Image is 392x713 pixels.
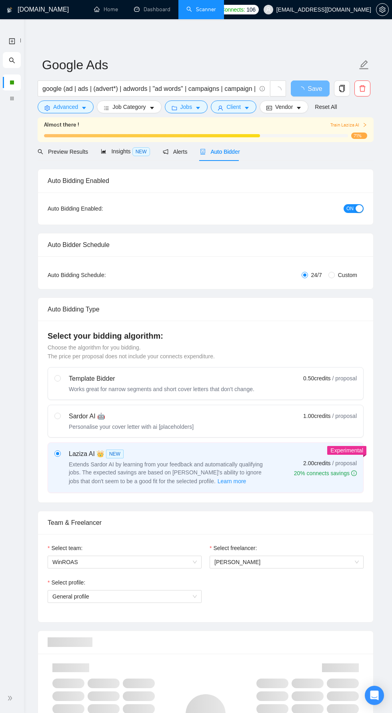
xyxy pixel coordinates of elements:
[94,6,118,13] a: homeHome
[330,121,367,129] button: Train Laziza AI
[52,556,197,568] span: WinROAS
[365,686,384,705] div: Open Intercom Messenger
[104,105,109,111] span: bars
[163,149,188,155] span: Alerts
[165,100,208,113] button: folderJobscaret-down
[96,449,104,459] span: 👑
[48,204,153,213] div: Auto Bidding Enabled:
[44,121,79,129] span: Almost there !
[48,511,364,534] div: Team & Freelancer
[106,450,124,458] span: NEW
[308,84,322,94] span: Save
[334,80,350,96] button: copy
[44,105,50,111] span: setting
[9,52,15,68] span: search
[7,4,12,16] img: logo
[81,105,87,111] span: caret-down
[69,412,194,421] div: Sardor AI 🤖
[260,100,308,113] button: idcardVendorcaret-down
[48,169,364,192] div: Auto Bidding Enabled
[112,102,146,111] span: Job Category
[303,374,330,383] span: 0.50 credits
[218,477,246,486] span: Learn more
[69,374,254,384] div: Template Bidder
[351,133,367,139] span: 71%
[172,105,177,111] span: folder
[332,374,357,382] span: / proposal
[266,7,271,12] span: user
[48,233,364,256] div: Auto Bidder Schedule
[210,544,257,552] label: Select freelancer:
[97,100,161,113] button: barsJob Categorycaret-down
[38,149,88,155] span: Preview Results
[3,52,21,106] li: My Scanners
[351,470,357,476] span: info-circle
[149,105,155,111] span: caret-down
[244,105,250,111] span: caret-down
[101,149,106,154] span: area-chart
[303,412,330,420] span: 1.00 credits
[163,149,168,155] span: notification
[260,86,265,91] span: info-circle
[132,147,150,156] span: NEW
[69,461,263,484] span: Extends Sardor AI by learning from your feedback and automatically qualifying jobs. The expected ...
[69,423,194,431] div: Personalise your cover letter with ai [placeholders]
[303,459,330,468] span: 2.00 credits
[376,6,388,13] span: setting
[48,544,82,552] label: Select team:
[221,5,245,14] span: Connects:
[266,105,272,111] span: idcard
[42,55,357,75] input: Scanner name...
[291,80,330,96] button: Save
[180,102,192,111] span: Jobs
[38,149,43,155] span: search
[217,476,247,486] button: Laziza AI NEWExtends Sardor AI by learning from your feedback and automatically qualifying jobs. ...
[51,578,85,587] span: Select profile:
[214,559,260,565] span: [PERSON_NAME]
[9,33,15,49] a: New Scanner
[69,385,254,393] div: Works great for narrow segments and short cover letters that don't change.
[101,148,150,155] span: Insights
[335,271,360,279] span: Custom
[354,80,370,96] button: delete
[294,469,357,477] div: 20% connects savings
[52,590,197,603] span: General profile
[53,102,78,111] span: Advanced
[186,6,216,13] a: searchScanner
[332,459,357,467] span: / proposal
[211,100,256,113] button: userClientcaret-down
[48,344,215,360] span: Choose the algorithm for you bidding. The price per proposal does not include your connects expen...
[376,3,389,16] button: setting
[298,86,308,93] span: loading
[362,123,367,127] span: right
[332,412,357,420] span: / proposal
[308,271,325,279] span: 24/7
[274,86,282,94] span: loading
[200,149,206,155] span: robot
[246,5,255,14] span: 106
[346,204,354,213] span: ON
[275,102,293,111] span: Vendor
[330,447,363,454] span: Experimental
[38,100,94,113] button: settingAdvancedcaret-down
[315,102,337,111] a: Reset All
[48,330,364,341] h4: Select your bidding algorithm:
[359,60,369,70] span: edit
[334,85,350,92] span: copy
[355,85,370,92] span: delete
[376,6,389,13] a: setting
[296,105,302,111] span: caret-down
[48,271,153,279] div: Auto Bidding Schedule:
[42,84,256,94] input: Search Freelance Jobs...
[48,298,364,321] div: Auto Bidding Type
[200,149,240,155] span: Auto Bidder
[195,105,201,111] span: caret-down
[69,449,269,459] div: Laziza AI
[7,694,15,702] span: double-right
[226,102,241,111] span: Client
[218,105,223,111] span: user
[134,6,170,13] a: dashboardDashboard
[3,33,21,49] li: New Scanner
